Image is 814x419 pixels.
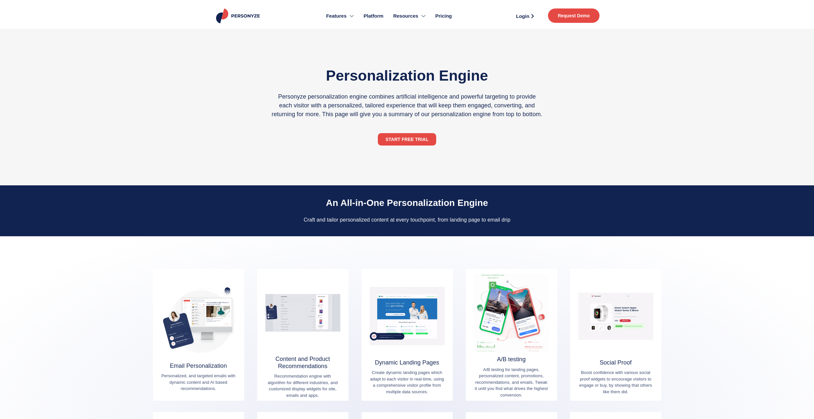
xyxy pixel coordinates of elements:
[435,12,452,20] span: Pricing
[161,363,236,370] h2: Email Personalization
[321,3,359,29] a: Features
[558,13,590,18] span: Request Demo
[474,272,549,354] img: Illustration of A/B testing: Two versions designs for travel website with different visual appear...
[363,12,383,20] span: Platform
[578,359,653,366] h2: Social Proof
[265,356,340,370] h2: Content and Product Recommendations
[161,373,236,392] p: Personalized, and targeted emails with dynamic content and AI based recommendations.
[228,217,586,223] h6: Craft and tailor personalized content at every touchpoint, from landing page to email drip
[265,373,340,398] p: Recommendation engine with algorithm for different industries, and customized display widgets for...
[548,8,599,23] a: Request Demo
[370,369,445,395] p: Create dynamic landing pages which adapt to each visitor in real-time, using a comprehensive visi...
[578,369,653,395] p: Boost confidence with various social proof widgets to encourage visitors to engage or buy, by sho...
[370,275,445,358] img: Dynamic landing page
[228,198,586,208] h3: An All-in-One Personalization Engine
[474,356,549,363] h2: A/B testing
[378,133,437,146] a: START FREE TRIAL
[326,12,347,20] span: Features
[161,278,236,361] img: Example of content recommendations engine's recommending email content with item from biotechnolo...
[509,11,541,21] a: Login
[386,137,429,142] span: START FREE TRIAL
[271,65,543,86] h1: Personalization Engine
[215,8,263,23] img: Personyze logo
[474,366,549,398] p: A/B testing for landing pages, personalized content, promotions, recommendations, and emails. Twe...
[393,12,418,20] span: Resources
[370,359,445,366] h2: Dynamic Landing Pages
[359,3,388,29] a: Platform
[388,3,430,29] a: Resources
[516,14,529,19] span: Login
[430,3,457,29] a: Pricing
[271,92,543,119] p: Personyze personalization engine combines artificial intelligence and powerful targeting to provi...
